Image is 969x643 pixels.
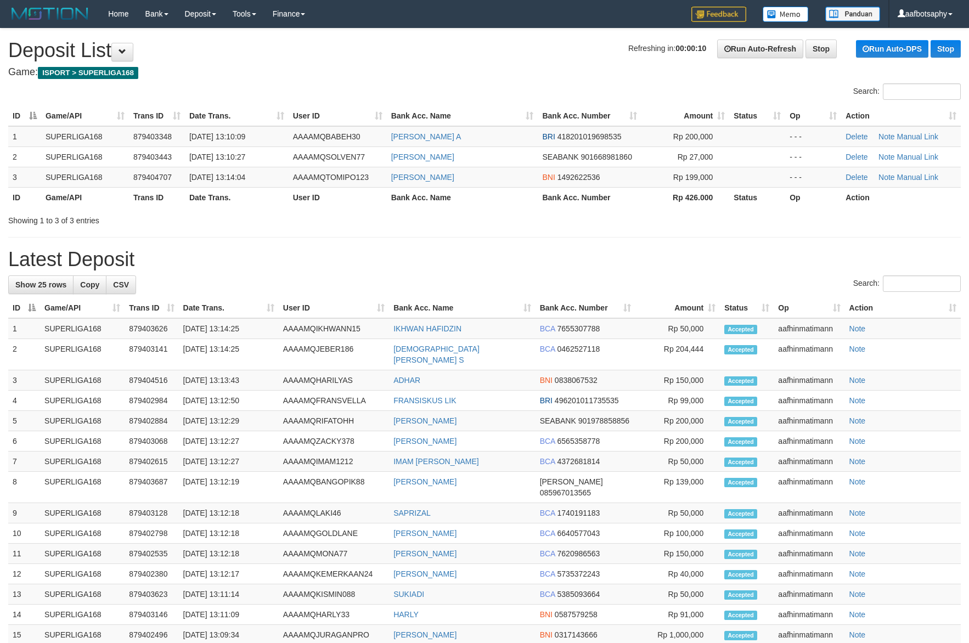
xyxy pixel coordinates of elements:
td: 879403687 [125,472,178,503]
td: 11 [8,544,40,564]
span: BRI [540,396,553,405]
td: aafhinmatimann [774,503,844,523]
a: Copy [73,275,106,294]
td: aafhinmatimann [774,605,844,625]
a: Note [878,173,895,182]
td: aafhinmatimann [774,411,844,431]
span: BCA [540,509,555,517]
td: Rp 50,000 [635,452,720,472]
td: 5 [8,411,40,431]
td: Rp 200,000 [635,411,720,431]
td: 2 [8,146,41,167]
a: Note [849,590,866,599]
td: 879402380 [125,564,178,584]
td: SUPERLIGA168 [40,411,125,431]
th: Bank Acc. Name: activate to sort column ascending [389,298,535,318]
th: Amount: activate to sort column ascending [641,106,729,126]
a: [DEMOGRAPHIC_DATA][PERSON_NAME] S [393,345,480,364]
td: Rp 100,000 [635,523,720,544]
a: Delete [846,153,867,161]
td: SUPERLIGA168 [40,318,125,339]
a: [PERSON_NAME] [393,569,457,578]
td: AAAAMQKISMIN088 [279,584,389,605]
td: AAAAMQRIFATOHH [279,411,389,431]
a: IMAM [PERSON_NAME] [393,457,479,466]
span: Copy 0838067532 to clipboard [555,376,598,385]
td: SUPERLIGA168 [40,431,125,452]
a: Stop [805,40,837,58]
th: Op: activate to sort column ascending [774,298,844,318]
a: Note [849,376,866,385]
span: [PERSON_NAME] [540,477,603,486]
span: Accepted [724,345,757,354]
span: SEABANK [542,153,578,161]
h1: Latest Deposit [8,249,961,270]
td: [DATE] 13:12:50 [179,391,279,411]
span: Copy 496201011735535 to clipboard [555,396,619,405]
a: Delete [846,132,867,141]
a: Note [849,457,866,466]
td: 879403146 [125,605,178,625]
td: Rp 139,000 [635,472,720,503]
a: Manual Link [897,173,939,182]
a: Note [849,477,866,486]
td: [DATE] 13:11:09 [179,605,279,625]
td: AAAAMQBANGOPIK88 [279,472,389,503]
td: AAAAMQIMAM1212 [279,452,389,472]
a: ADHAR [393,376,420,385]
td: 14 [8,605,40,625]
span: Copy 1740191183 to clipboard [557,509,600,517]
span: Accepted [724,570,757,579]
td: 10 [8,523,40,544]
label: Search: [853,83,961,100]
a: [PERSON_NAME] [391,153,454,161]
td: SUPERLIGA168 [40,452,125,472]
input: Search: [883,275,961,292]
th: Status: activate to sort column ascending [720,298,774,318]
span: Copy 901668981860 to clipboard [581,153,632,161]
a: Note [849,630,866,639]
th: ID [8,187,41,207]
span: Copy 7655307788 to clipboard [557,324,600,333]
th: Amount: activate to sort column ascending [635,298,720,318]
th: Op [785,187,841,207]
span: Accepted [724,478,757,487]
td: 6 [8,431,40,452]
td: Rp 91,000 [635,605,720,625]
span: [DATE] 13:14:04 [189,173,245,182]
span: Copy 901978858856 to clipboard [578,416,629,425]
a: CSV [106,275,136,294]
span: BCA [540,437,555,445]
div: Showing 1 to 3 of 3 entries [8,211,396,226]
td: [DATE] 13:14:25 [179,339,279,370]
a: [PERSON_NAME] [393,529,457,538]
th: Game/API: activate to sort column ascending [40,298,125,318]
span: Accepted [724,631,757,640]
td: 7 [8,452,40,472]
span: 879404707 [133,173,172,182]
a: Delete [846,173,867,182]
span: Accepted [724,509,757,518]
td: 9 [8,503,40,523]
span: BCA [540,324,555,333]
span: Accepted [724,376,757,386]
span: Accepted [724,437,757,447]
td: 879403128 [125,503,178,523]
span: Accepted [724,611,757,620]
th: Action: activate to sort column ascending [845,298,961,318]
span: Refreshing in: [628,44,706,53]
span: Accepted [724,417,757,426]
td: 879402535 [125,544,178,564]
td: AAAAMQJEBER186 [279,339,389,370]
td: [DATE] 13:12:18 [179,503,279,523]
a: Note [849,396,866,405]
td: Rp 150,000 [635,370,720,391]
td: SUPERLIGA168 [41,167,129,187]
a: Note [849,345,866,353]
td: 3 [8,167,41,187]
th: User ID: activate to sort column ascending [289,106,387,126]
input: Search: [883,83,961,100]
td: Rp 150,000 [635,544,720,564]
span: Copy 6565358778 to clipboard [557,437,600,445]
span: BCA [540,590,555,599]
